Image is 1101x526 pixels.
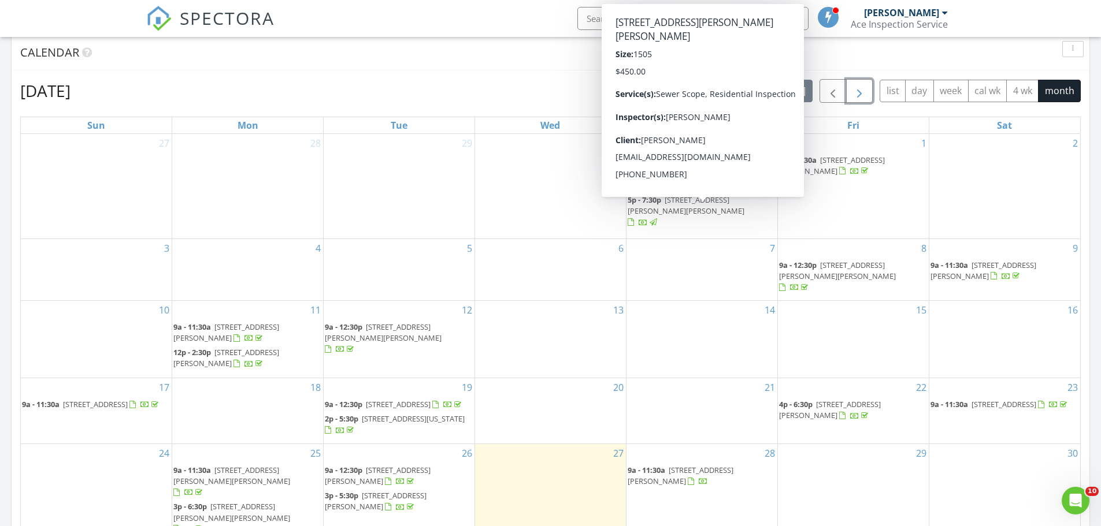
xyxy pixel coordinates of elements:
[325,413,465,435] a: 2p - 5:30p [STREET_ADDRESS][US_STATE]
[779,399,881,420] a: 4p - 6:30p [STREET_ADDRESS][PERSON_NAME]
[628,464,776,488] a: 9a - 11:30a [STREET_ADDRESS][PERSON_NAME]
[777,300,929,378] td: Go to August 15, 2025
[929,300,1080,378] td: Go to August 16, 2025
[324,378,475,444] td: Go to August 19, 2025
[846,79,873,103] button: Next month
[1065,444,1080,462] a: Go to August 30, 2025
[628,155,665,165] span: 9a - 12:30p
[914,444,929,462] a: Go to August 29, 2025
[628,193,776,230] a: 5p - 7:30p [STREET_ADDRESS][PERSON_NAME][PERSON_NAME]
[851,18,948,30] div: Ace Inspection Service
[157,301,172,319] a: Go to August 10, 2025
[929,238,1080,300] td: Go to August 9, 2025
[475,238,627,300] td: Go to August 6, 2025
[308,378,323,397] a: Go to August 18, 2025
[691,117,713,133] a: Thursday
[157,444,172,462] a: Go to August 24, 2025
[85,117,107,133] a: Sunday
[1006,80,1039,102] button: 4 wk
[779,260,896,281] span: [STREET_ADDRESS][PERSON_NAME][PERSON_NAME]
[21,300,172,378] td: Go to August 10, 2025
[63,399,128,409] span: [STREET_ADDRESS]
[820,79,847,103] button: Previous month
[626,300,777,378] td: Go to August 14, 2025
[172,378,324,444] td: Go to August 18, 2025
[325,398,473,412] a: 9a - 12:30p [STREET_ADDRESS]
[628,465,665,475] span: 9a - 11:30a
[628,465,733,486] span: [STREET_ADDRESS][PERSON_NAME]
[22,399,60,409] span: 9a - 11:30a
[465,239,474,258] a: Go to August 5, 2025
[611,301,626,319] a: Go to August 13, 2025
[611,134,626,152] a: Go to July 30, 2025
[459,134,474,152] a: Go to July 29, 2025
[1070,134,1080,152] a: Go to August 2, 2025
[308,134,323,152] a: Go to July 28, 2025
[880,80,906,102] button: list
[325,399,362,409] span: 9a - 12:30p
[325,399,464,409] a: 9a - 12:30p [STREET_ADDRESS]
[905,80,934,102] button: day
[628,155,733,176] span: [STREET_ADDRESS][PERSON_NAME]
[611,378,626,397] a: Go to August 20, 2025
[538,117,562,133] a: Wednesday
[914,301,929,319] a: Go to August 15, 2025
[22,399,161,409] a: 9a - 11:30a [STREET_ADDRESS]
[21,378,172,444] td: Go to August 17, 2025
[628,155,733,176] a: 9a - 12:30p [STREET_ADDRESS][PERSON_NAME]
[1085,487,1099,496] span: 10
[173,465,290,486] span: [STREET_ADDRESS][PERSON_NAME][PERSON_NAME]
[779,398,928,423] a: 4p - 6:30p [STREET_ADDRESS][PERSON_NAME]
[762,134,777,152] a: Go to July 31, 2025
[325,464,473,488] a: 9a - 12:30p [STREET_ADDRESS][PERSON_NAME]
[931,259,1079,283] a: 9a - 11:30a [STREET_ADDRESS][PERSON_NAME]
[762,301,777,319] a: Go to August 14, 2025
[313,239,323,258] a: Go to August 4, 2025
[325,465,431,486] span: [STREET_ADDRESS][PERSON_NAME]
[324,134,475,239] td: Go to July 29, 2025
[173,464,322,500] a: 9a - 11:30a [STREET_ADDRESS][PERSON_NAME][PERSON_NAME]
[929,378,1080,444] td: Go to August 23, 2025
[475,134,627,239] td: Go to July 30, 2025
[768,239,777,258] a: Go to August 7, 2025
[235,117,261,133] a: Monday
[931,399,1069,409] a: 9a - 11:30a [STREET_ADDRESS]
[173,465,211,475] span: 9a - 11:30a
[1070,239,1080,258] a: Go to August 9, 2025
[325,413,358,424] span: 2p - 5:30p
[762,444,777,462] a: Go to August 28, 2025
[777,134,929,239] td: Go to August 1, 2025
[628,180,762,191] a: 2p - 4:30p [STREET_ADDRESS]
[628,179,776,193] a: 2p - 4:30p [STREET_ADDRESS]
[919,134,929,152] a: Go to August 1, 2025
[172,238,324,300] td: Go to August 4, 2025
[475,300,627,378] td: Go to August 13, 2025
[777,378,929,444] td: Go to August 22, 2025
[1065,378,1080,397] a: Go to August 23, 2025
[577,7,809,30] input: Search everything...
[845,117,862,133] a: Friday
[628,180,661,191] span: 2p - 4:30p
[173,465,290,497] a: 9a - 11:30a [STREET_ADDRESS][PERSON_NAME][PERSON_NAME]
[324,300,475,378] td: Go to August 12, 2025
[325,490,358,501] span: 3p - 5:30p
[146,16,275,40] a: SPECTORA
[931,260,968,270] span: 9a - 11:30a
[325,322,362,332] span: 9a - 12:30p
[180,6,275,30] span: SPECTORA
[914,378,929,397] a: Go to August 22, 2025
[628,195,744,216] span: [STREET_ADDRESS][PERSON_NAME][PERSON_NAME]
[665,180,729,191] span: [STREET_ADDRESS]
[919,239,929,258] a: Go to August 8, 2025
[325,490,427,512] span: [STREET_ADDRESS][PERSON_NAME]
[146,6,172,31] img: The Best Home Inspection Software - Spectora
[929,134,1080,239] td: Go to August 2, 2025
[779,154,928,178] a: 8a - 10:30a [STREET_ADDRESS][PERSON_NAME]
[308,301,323,319] a: Go to August 11, 2025
[779,155,885,176] span: [STREET_ADDRESS][PERSON_NAME]
[325,322,442,354] a: 9a - 12:30p [STREET_ADDRESS][PERSON_NAME][PERSON_NAME]
[173,346,322,371] a: 12p - 2:30p [STREET_ADDRESS][PERSON_NAME]
[366,399,431,409] span: [STREET_ADDRESS]
[626,378,777,444] td: Go to August 21, 2025
[172,300,324,378] td: Go to August 11, 2025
